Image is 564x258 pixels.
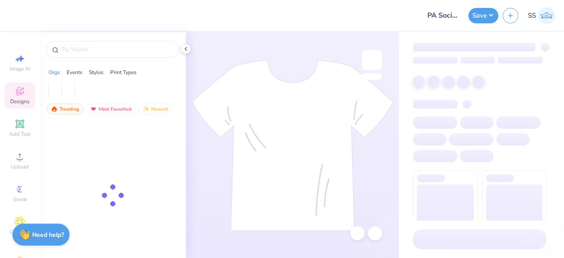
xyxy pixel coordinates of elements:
[47,104,83,114] div: Trending
[9,131,30,138] span: Add Text
[538,7,555,24] img: Sonia Seth
[90,106,97,112] img: most_fav.gif
[192,60,393,231] img: tee-skeleton.svg
[89,68,104,76] div: Styles
[11,163,29,170] span: Upload
[61,45,174,54] input: Try "Alpha"
[51,106,58,112] img: trending.gif
[468,8,498,23] button: Save
[110,68,137,76] div: Print Types
[528,7,555,24] a: SS
[48,68,60,76] div: Orgs
[528,11,536,21] span: SS
[10,65,30,72] span: Image AI
[142,106,149,112] img: Newest.gif
[67,68,82,76] div: Events
[86,104,136,114] div: Most Favorited
[421,7,464,24] input: Untitled Design
[13,196,27,203] span: Greek
[10,98,30,105] span: Designs
[32,231,64,239] strong: Need help?
[138,104,172,114] div: Newest
[4,228,35,243] span: Clipart & logos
